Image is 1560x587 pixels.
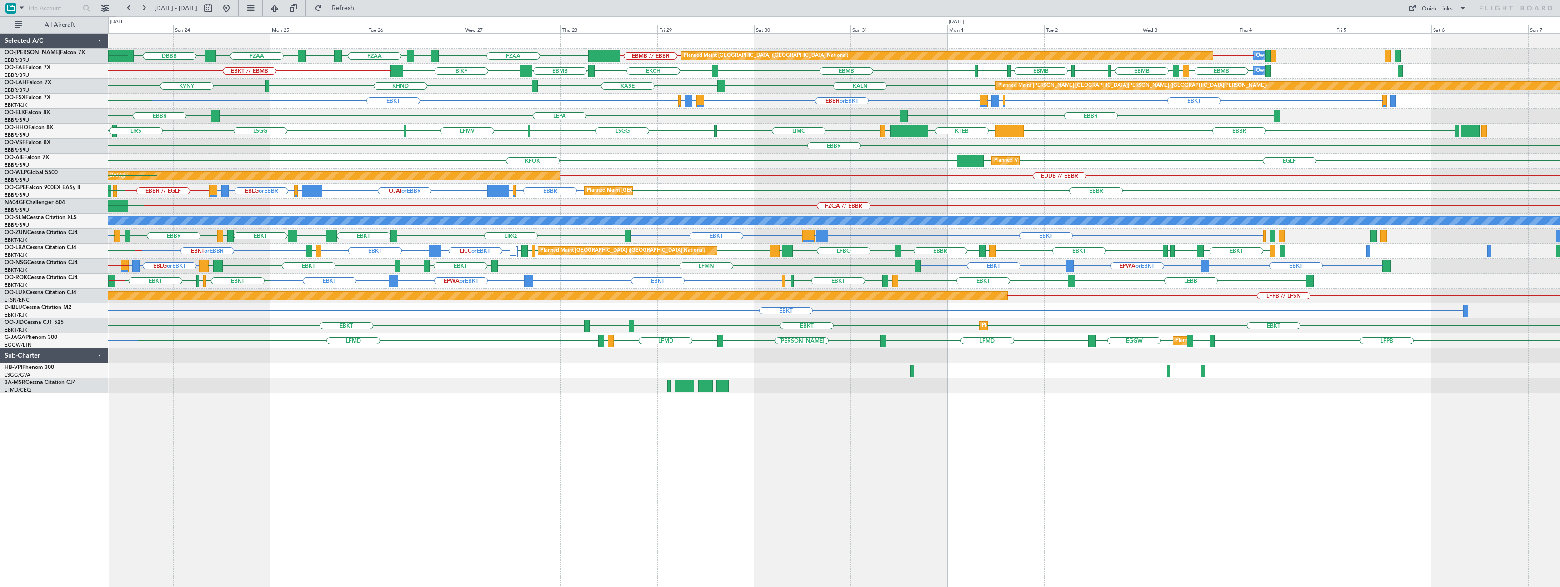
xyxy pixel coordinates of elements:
a: OO-FAEFalcon 7X [5,65,50,70]
span: G-JAGA [5,335,25,340]
a: EBBR/BRU [5,177,29,184]
button: Quick Links [1404,1,1471,15]
span: HB-VPI [5,365,22,370]
span: All Aircraft [24,22,96,28]
span: OO-GPE [5,185,26,190]
span: D-IBLU [5,305,22,310]
span: OO-SLM [5,215,26,220]
span: OO-[PERSON_NAME] [5,50,60,55]
a: LSGG/GVA [5,372,30,378]
a: OO-ELKFalcon 8X [5,110,50,115]
span: OO-LUX [5,290,26,295]
a: OO-ROKCessna Citation CJ4 [5,275,78,280]
a: OO-LUXCessna Citation CJ4 [5,290,76,295]
a: OO-AIEFalcon 7X [5,155,49,160]
a: OO-NSGCessna Citation CJ4 [5,260,78,265]
a: EBKT/KJK [5,252,27,259]
a: EBBR/BRU [5,117,29,124]
a: EBKT/KJK [5,312,27,318]
a: OO-LXACessna Citation CJ4 [5,245,76,250]
span: N604GF [5,200,26,205]
div: Owner Melsbroek Air Base [1256,64,1318,78]
a: OO-LAHFalcon 7X [5,80,51,85]
a: OO-JIDCessna CJ1 525 [5,320,64,325]
div: Planned Maint [GEOGRAPHIC_DATA] ([GEOGRAPHIC_DATA]) [1175,334,1319,348]
span: OO-FSX [5,95,25,100]
a: OO-WLPGlobal 5500 [5,170,58,175]
div: Thu 4 [1238,25,1335,33]
a: EBBR/BRU [5,192,29,199]
span: OO-ROK [5,275,27,280]
a: EBBR/BRU [5,207,29,214]
div: Quick Links [1422,5,1453,14]
a: EGGW/LTN [5,342,32,348]
a: OO-SLMCessna Citation XLS [5,215,77,220]
a: EBBR/BRU [5,87,29,94]
a: EBBR/BRU [5,132,29,139]
div: Fri 5 [1335,25,1431,33]
span: OO-ZUN [5,230,27,235]
a: LFMD/CEQ [5,387,31,393]
a: OO-[PERSON_NAME]Falcon 7X [5,50,85,55]
a: OO-VSFFalcon 8X [5,140,50,145]
div: Planned Maint [GEOGRAPHIC_DATA] ([GEOGRAPHIC_DATA] National) [540,244,705,258]
a: OO-HHOFalcon 8X [5,125,53,130]
span: 3A-MSR [5,380,25,385]
a: EBKT/KJK [5,102,27,109]
a: OO-GPEFalcon 900EX EASy II [5,185,80,190]
div: Mon 25 [270,25,367,33]
a: 3A-MSRCessna Citation CJ4 [5,380,76,385]
span: Refresh [324,5,362,11]
div: [DATE] [110,18,125,26]
div: Sun 31 [850,25,947,33]
button: All Aircraft [10,18,99,32]
span: OO-LAH [5,80,26,85]
span: OO-VSF [5,140,25,145]
span: OO-FAE [5,65,25,70]
a: HB-VPIPhenom 300 [5,365,54,370]
div: Sat 23 [76,25,173,33]
div: Sat 6 [1431,25,1528,33]
div: Tue 26 [367,25,464,33]
a: EBKT/KJK [5,267,27,274]
a: EBBR/BRU [5,147,29,154]
input: Trip Account [28,1,80,15]
a: G-JAGAPhenom 300 [5,335,57,340]
span: OO-AIE [5,155,24,160]
button: Refresh [310,1,365,15]
a: EBBR/BRU [5,162,29,169]
span: [DATE] - [DATE] [155,4,197,12]
span: OO-NSG [5,260,27,265]
div: Sat 30 [754,25,851,33]
a: LFSN/ENC [5,297,30,303]
a: N604GFChallenger 604 [5,200,65,205]
div: Tue 2 [1044,25,1141,33]
span: OO-LXA [5,245,26,250]
div: Wed 3 [1141,25,1238,33]
a: EBKT/KJK [5,237,27,244]
a: OO-ZUNCessna Citation CJ4 [5,230,78,235]
a: EBBR/BRU [5,57,29,64]
div: Planned Maint Kortrijk-[GEOGRAPHIC_DATA] [982,319,1088,333]
span: OO-ELK [5,110,25,115]
div: [DATE] [949,18,964,26]
div: Thu 28 [560,25,657,33]
div: Planned Maint [PERSON_NAME]-[GEOGRAPHIC_DATA][PERSON_NAME] ([GEOGRAPHIC_DATA][PERSON_NAME]) [998,79,1267,93]
div: Mon 1 [947,25,1044,33]
div: Wed 27 [464,25,560,33]
a: OO-FSXFalcon 7X [5,95,50,100]
span: OO-HHO [5,125,28,130]
div: Sun 24 [173,25,270,33]
div: Planned Maint [GEOGRAPHIC_DATA] ([GEOGRAPHIC_DATA] National) [684,49,848,63]
span: OO-WLP [5,170,27,175]
a: EBKT/KJK [5,327,27,333]
div: Fri 29 [657,25,754,33]
a: EBBR/BRU [5,72,29,79]
div: Planned Maint [GEOGRAPHIC_DATA] ([GEOGRAPHIC_DATA]) [994,154,1137,168]
a: EBKT/KJK [5,282,27,289]
a: D-IBLUCessna Citation M2 [5,305,71,310]
div: Owner Melsbroek Air Base [1256,49,1318,63]
span: OO-JID [5,320,24,325]
a: EBBR/BRU [5,222,29,229]
div: Planned Maint [GEOGRAPHIC_DATA] ([GEOGRAPHIC_DATA] National) [587,184,751,198]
